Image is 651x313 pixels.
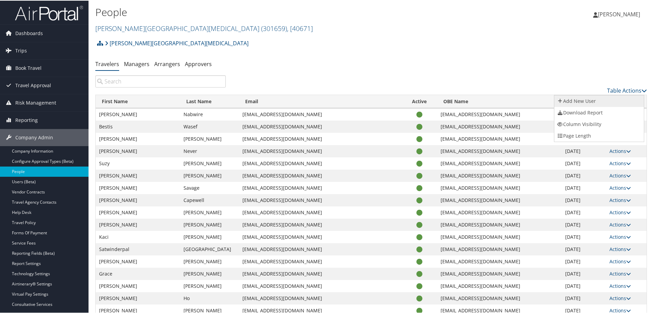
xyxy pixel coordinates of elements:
span: Reporting [15,111,38,128]
a: Column Visibility [554,118,644,129]
a: Download Report [554,106,644,118]
a: Page Length [554,129,644,141]
span: Dashboards [15,24,43,41]
span: Company Admin [15,128,53,145]
span: Trips [15,42,27,59]
a: Add New User [554,95,644,106]
img: airportal-logo.png [15,4,83,20]
span: Risk Management [15,94,56,111]
span: Book Travel [15,59,42,76]
span: Travel Approval [15,76,51,93]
